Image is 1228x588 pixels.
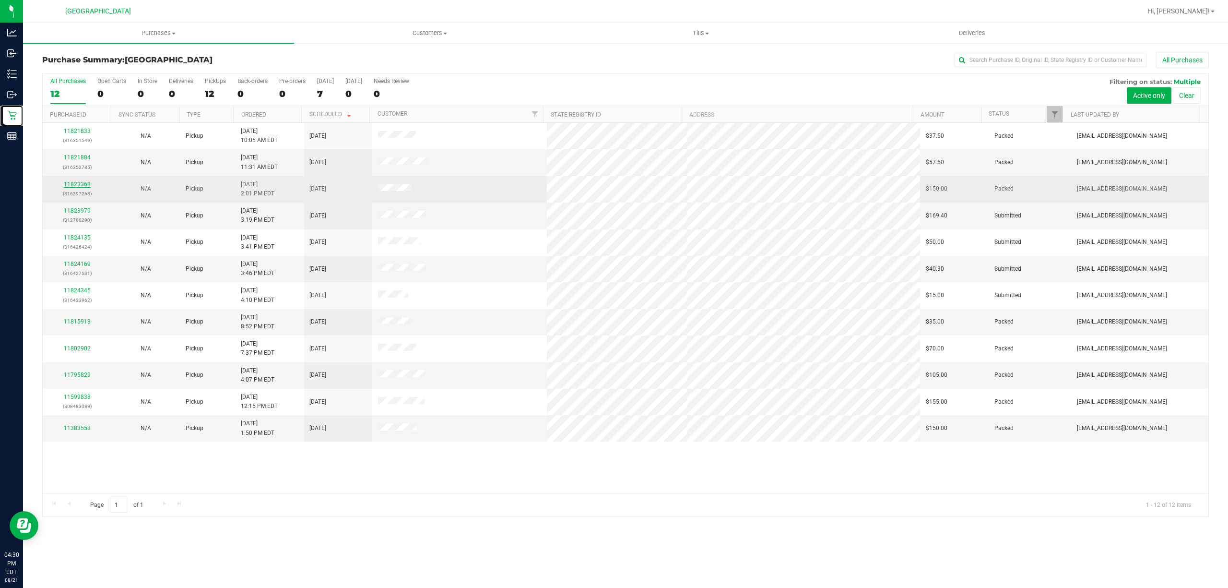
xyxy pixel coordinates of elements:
span: [DATE] [309,424,326,433]
span: [DATE] 4:10 PM EDT [241,286,274,304]
div: Open Carts [97,78,126,84]
span: $155.00 [926,397,947,407]
button: Active only [1127,87,1171,104]
p: (316426424) [48,242,106,252]
span: Packed [994,397,1014,407]
span: [EMAIL_ADDRESS][DOMAIN_NAME] [1077,132,1167,141]
a: 11383553 [64,425,91,432]
p: 04:30 PM EDT [4,551,19,576]
button: N/A [141,344,151,353]
span: Pickup [186,132,203,141]
span: [DATE] [309,371,326,380]
button: Clear [1173,87,1201,104]
span: Not Applicable [141,318,151,325]
div: Deliveries [169,78,193,84]
a: Amount [921,111,945,118]
span: Filtering on status: [1110,78,1172,85]
span: $50.00 [926,238,944,247]
span: [DATE] [309,184,326,193]
div: 0 [169,88,193,99]
div: 0 [237,88,268,99]
button: All Purchases [1156,52,1209,68]
span: [DATE] 10:05 AM EDT [241,127,278,145]
div: 7 [317,88,334,99]
p: (316352785) [48,163,106,172]
span: [EMAIL_ADDRESS][DOMAIN_NAME] [1077,211,1167,220]
p: (312780290) [48,216,106,225]
a: Deliveries [837,23,1108,43]
span: Tills [566,29,836,37]
div: 12 [205,88,226,99]
span: $15.00 [926,291,944,300]
span: [DATE] 7:37 PM EDT [241,339,274,358]
span: Packed [994,132,1014,141]
div: Pre-orders [279,78,306,84]
span: [DATE] 11:31 AM EDT [241,153,278,171]
span: [DATE] 3:41 PM EDT [241,233,274,252]
span: $70.00 [926,344,944,353]
span: [DATE] 2:01 PM EDT [241,180,274,198]
span: Packed [994,317,1014,326]
span: Hi, [PERSON_NAME]! [1147,7,1210,15]
span: Submitted [994,211,1021,220]
span: [EMAIL_ADDRESS][DOMAIN_NAME] [1077,424,1167,433]
a: 11821884 [64,154,91,161]
span: Pickup [186,424,203,433]
input: 1 [110,498,127,513]
span: [DATE] [309,291,326,300]
span: [EMAIL_ADDRESS][DOMAIN_NAME] [1077,184,1167,193]
a: Filter [1047,106,1063,122]
a: Sync Status [118,111,155,118]
span: Submitted [994,264,1021,274]
a: Customers [294,23,565,43]
span: 1 - 12 of 12 items [1138,498,1199,512]
a: Ordered [241,111,266,118]
span: [DATE] [309,211,326,220]
iframe: Resource center [10,511,38,540]
div: 0 [345,88,362,99]
span: Pickup [186,397,203,407]
span: [EMAIL_ADDRESS][DOMAIN_NAME] [1077,238,1167,247]
span: Not Applicable [141,239,151,245]
inline-svg: Reports [7,131,17,141]
a: Last Updated By [1071,111,1119,118]
inline-svg: Inventory [7,69,17,79]
span: Submitted [994,291,1021,300]
a: Scheduled [309,111,353,118]
span: [DATE] 3:46 PM EDT [241,260,274,278]
span: [DATE] 3:19 PM EDT [241,206,274,225]
span: Multiple [1174,78,1201,85]
span: Purchases [23,29,294,37]
a: 11824345 [64,287,91,294]
span: [DATE] [309,238,326,247]
span: $40.30 [926,264,944,274]
span: $105.00 [926,371,947,380]
a: Purchase ID [50,111,86,118]
a: 11823979 [64,207,91,214]
span: [EMAIL_ADDRESS][DOMAIN_NAME] [1077,317,1167,326]
span: Not Applicable [141,132,151,139]
span: [DATE] [309,344,326,353]
div: [DATE] [345,78,362,84]
button: N/A [141,132,151,141]
button: N/A [141,238,151,247]
div: 0 [374,88,409,99]
span: Pickup [186,238,203,247]
span: Page of 1 [82,498,151,513]
span: $169.40 [926,211,947,220]
a: Tills [565,23,836,43]
span: Deliveries [946,29,998,37]
button: N/A [141,424,151,433]
span: [EMAIL_ADDRESS][DOMAIN_NAME] [1077,344,1167,353]
a: 11824169 [64,261,91,267]
p: (308483088) [48,402,106,411]
button: N/A [141,211,151,220]
a: 11599838 [64,394,91,400]
span: Not Applicable [141,345,151,352]
div: [DATE] [317,78,334,84]
span: Customers [295,29,565,37]
div: In Store [138,78,157,84]
button: N/A [141,291,151,300]
span: Not Applicable [141,292,151,299]
span: Pickup [186,184,203,193]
